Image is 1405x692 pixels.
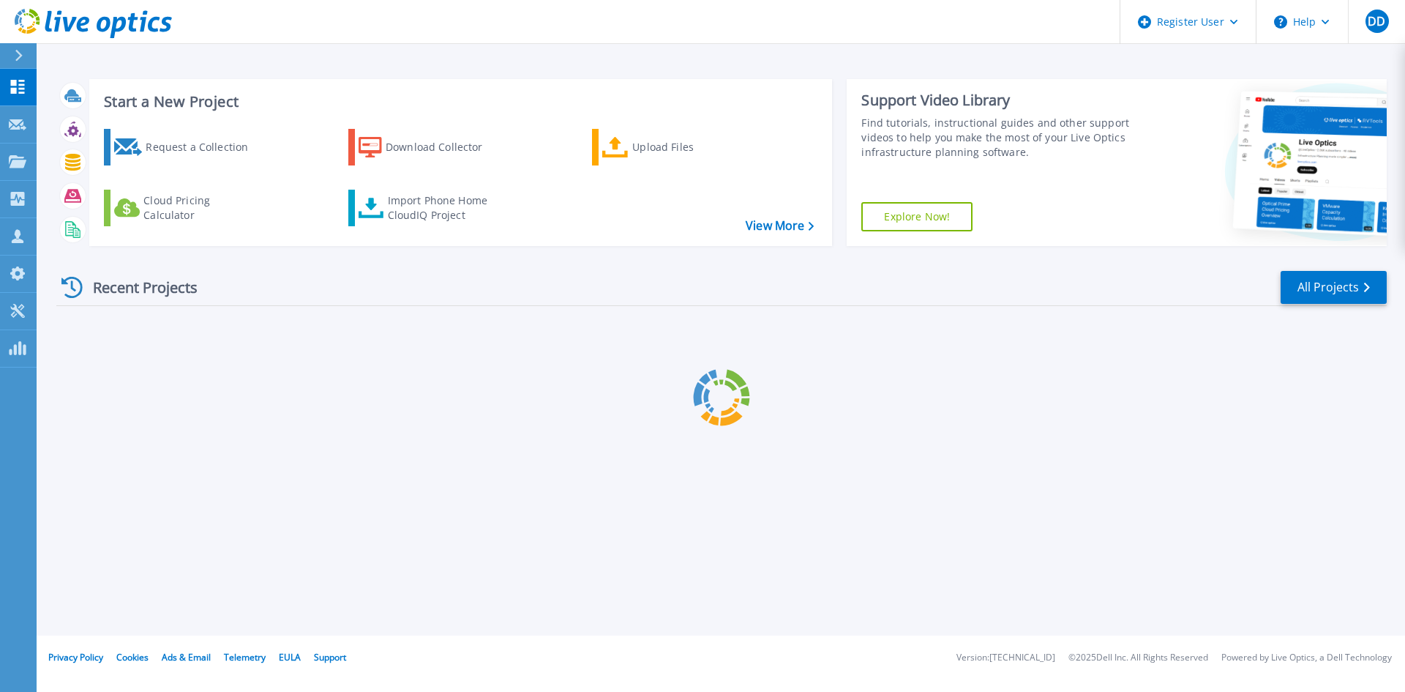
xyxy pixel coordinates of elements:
div: Download Collector [386,133,503,162]
div: Import Phone Home CloudIQ Project [388,193,502,223]
li: © 2025 Dell Inc. All Rights Reserved [1068,653,1208,663]
a: Ads & Email [162,651,211,663]
a: Cookies [116,651,149,663]
a: Telemetry [224,651,266,663]
div: Support Video Library [861,91,1136,110]
span: DD [1368,15,1385,27]
li: Version: [TECHNICAL_ID] [956,653,1055,663]
a: EULA [279,651,301,663]
a: View More [746,219,814,233]
a: Support [314,651,346,663]
a: Upload Files [592,129,755,165]
a: Request a Collection [104,129,267,165]
a: Privacy Policy [48,651,103,663]
div: Find tutorials, instructional guides and other support videos to help you make the most of your L... [861,116,1136,160]
h3: Start a New Project [104,94,814,110]
a: Cloud Pricing Calculator [104,190,267,226]
div: Upload Files [632,133,749,162]
a: Download Collector [348,129,512,165]
div: Request a Collection [146,133,263,162]
a: Explore Now! [861,202,973,231]
li: Powered by Live Optics, a Dell Technology [1221,653,1392,663]
a: All Projects [1281,271,1387,304]
div: Cloud Pricing Calculator [143,193,261,223]
div: Recent Projects [56,269,217,305]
